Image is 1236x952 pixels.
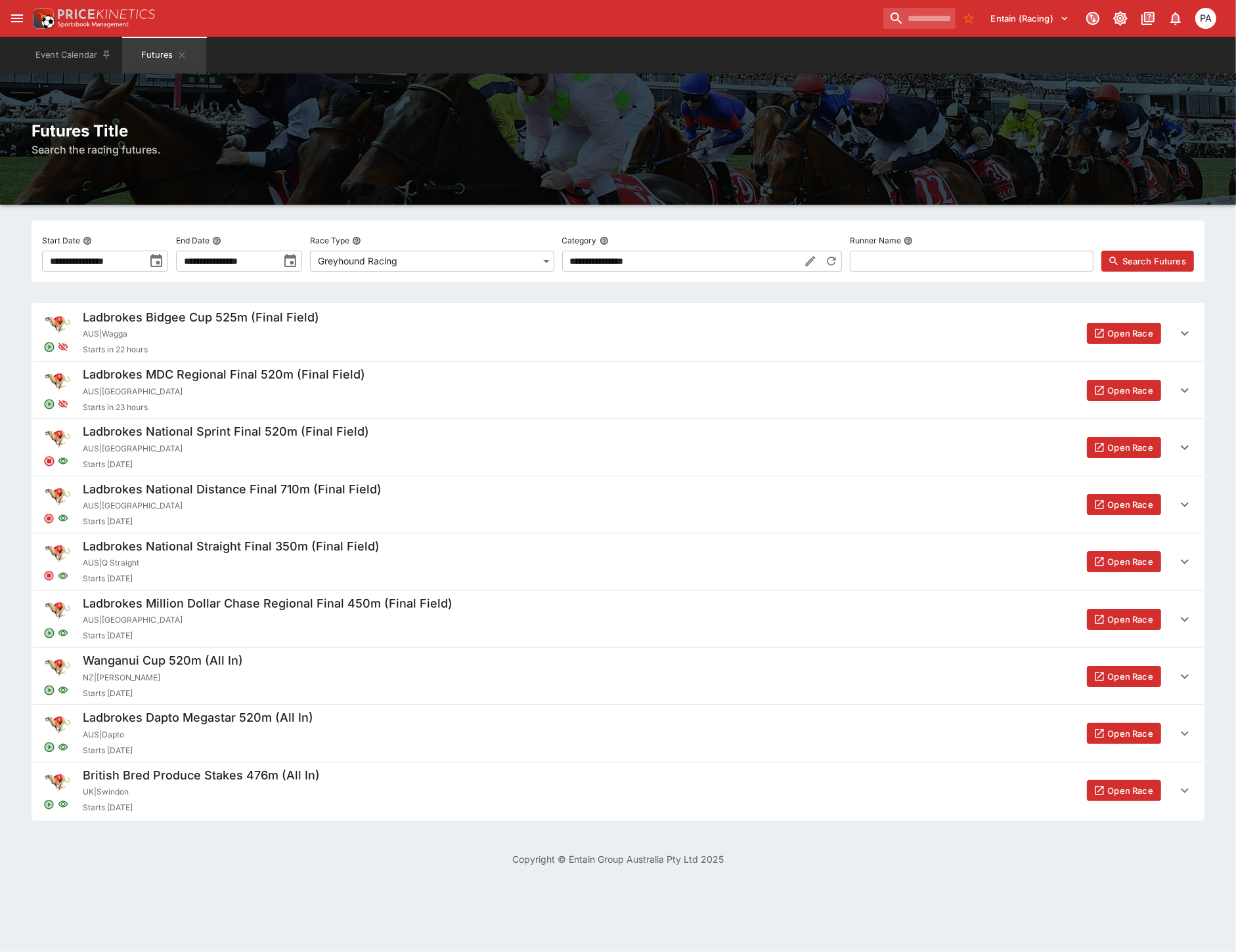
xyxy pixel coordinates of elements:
[1136,7,1160,30] button: Documentation
[32,142,1204,157] h6: Search the racing futures.
[83,367,365,382] h5: Ladbrokes MDC Regional Final 520m (Final Field)
[58,799,68,810] svg: Visible
[43,741,55,753] svg: Open
[1081,7,1105,30] button: Connected to PK
[33,362,1203,419] button: Ladbrokes MDC Regional Final 520m (Final Field)AUS|[GEOGRAPHIC_DATA]Starts in 23 hoursOpen Race
[1195,8,1216,29] div: Peter Addley
[1087,380,1161,401] button: Open Race
[83,458,369,471] span: Starts [DATE]
[43,455,55,467] svg: Closed
[1122,255,1186,268] span: Search Futures
[983,8,1077,29] button: Select Tenant
[83,728,313,741] span: AUS | Dapto
[58,22,129,28] img: Sportsbook Management
[83,596,452,611] h5: Ladbrokes Million Dollar Chase Regional Final 450m (Final Field)
[1087,666,1161,687] button: Open Race
[33,419,1203,476] button: Ladbrokes National Sprint Final 520m (Final Field)AUS|[GEOGRAPHIC_DATA]Starts [DATE]Open Race
[176,235,210,246] p: End Date
[43,539,72,568] img: greyhound_racing.png
[83,327,319,341] span: AUS | Wagga
[1087,609,1161,630] button: Open Race
[83,653,243,668] h5: Wanganui Cup 520m (All In)
[1087,551,1161,572] button: Open Race
[600,236,609,245] button: Category
[43,341,55,353] svg: Open
[83,310,319,325] h5: Ladbrokes Bidgee Cup 525m (Final Field)
[43,768,72,797] img: greyhound_racing.png
[83,424,369,439] h5: Ladbrokes National Sprint Final 520m (Final Field)
[5,7,29,30] button: open drawer
[850,235,901,246] p: Runner Name
[43,653,72,682] img: greyhound_racing.png
[83,687,243,700] span: Starts [DATE]
[83,515,382,528] span: Starts [DATE]
[144,249,168,273] button: toggle date time picker
[83,572,380,585] span: Starts [DATE]
[43,684,55,696] svg: Open
[1087,494,1161,515] button: Open Race
[58,571,68,581] svg: Visible
[43,310,72,339] img: greyhound_racing.png
[278,249,302,273] button: toggle date time picker
[33,304,1203,362] button: Ladbrokes Bidgee Cup 525m (Final Field)AUS|WaggaStarts in 22 hoursOpen Race
[83,236,92,245] button: Start Date
[43,398,55,410] svg: Open
[83,768,320,783] h5: British Bred Produce Stakes 476m (All In)
[28,37,120,73] button: Event Calendar
[43,596,72,625] img: greyhound_racing.png
[83,785,320,798] span: UK | Swindon
[958,8,979,29] button: No Bookmarks
[904,236,913,245] button: Runner Name
[562,235,597,246] p: Category
[83,499,382,512] span: AUS | [GEOGRAPHIC_DATA]
[43,627,55,639] svg: Open
[43,570,55,582] svg: Closed
[43,513,55,525] svg: Closed
[58,456,68,466] svg: Visible
[83,343,319,356] span: Starts in 22 hours
[83,539,380,554] h5: Ladbrokes National Straight Final 350m (Final Field)
[83,671,243,684] span: NZ | [PERSON_NAME]
[33,648,1203,705] button: Wanganui Cup 520m (All In)NZ|[PERSON_NAME]Starts [DATE]Open Race
[43,482,72,510] img: greyhound_racing.png
[83,442,369,455] span: AUS | [GEOGRAPHIC_DATA]
[83,556,380,569] span: AUS | Q Straight
[83,629,452,642] span: Starts [DATE]
[58,342,68,352] svg: Hidden
[83,482,382,497] h5: Ladbrokes National Distance Final 710m (Final Field)
[1087,780,1161,801] button: Open Race
[58,513,68,524] svg: Visible
[32,121,1204,141] h2: Futures Title
[821,251,842,272] button: Reset Category to All Racing
[29,5,55,31] img: PriceKinetics Logo
[42,235,80,246] p: Start Date
[33,705,1203,762] button: Ladbrokes Dapto Megastar 520m (All In)AUS|DaptoStarts [DATE]Open Race
[800,251,821,272] button: Edit Category
[58,9,155,19] img: PriceKinetics
[310,251,554,272] div: Greyhound Racing
[212,236,221,245] button: End Date
[1087,323,1161,344] button: Open Race
[83,385,365,398] span: AUS | [GEOGRAPHIC_DATA]
[43,424,72,453] img: greyhound_racing.png
[33,762,1203,819] button: British Bred Produce Stakes 476m (All In)UK|SwindonStarts [DATE]Open Race
[352,236,361,245] button: Race Type
[310,235,349,246] p: Race Type
[83,613,452,627] span: AUS | [GEOGRAPHIC_DATA]
[83,710,313,725] h5: Ladbrokes Dapto Megastar 520m (All In)
[1087,723,1161,744] button: Open Race
[1164,7,1187,30] button: Notifications
[43,799,55,811] svg: Open
[83,744,313,757] span: Starts [DATE]
[58,742,68,753] svg: Visible
[33,533,1203,590] button: Ladbrokes National Straight Final 350m (Final Field)AUS|Q StraightStarts [DATE]Open Race
[122,37,206,73] button: Futures
[83,801,320,814] span: Starts [DATE]
[1109,7,1132,30] button: Toggle light/dark mode
[33,590,1203,648] button: Ladbrokes Million Dollar Chase Regional Final 450m (Final Field)AUS|[GEOGRAPHIC_DATA]Starts [DATE...
[1191,4,1220,33] button: Peter Addley
[58,399,68,409] svg: Hidden
[43,367,72,396] img: greyhound_racing.png
[43,710,72,739] img: greyhound_racing.png
[883,8,956,29] input: search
